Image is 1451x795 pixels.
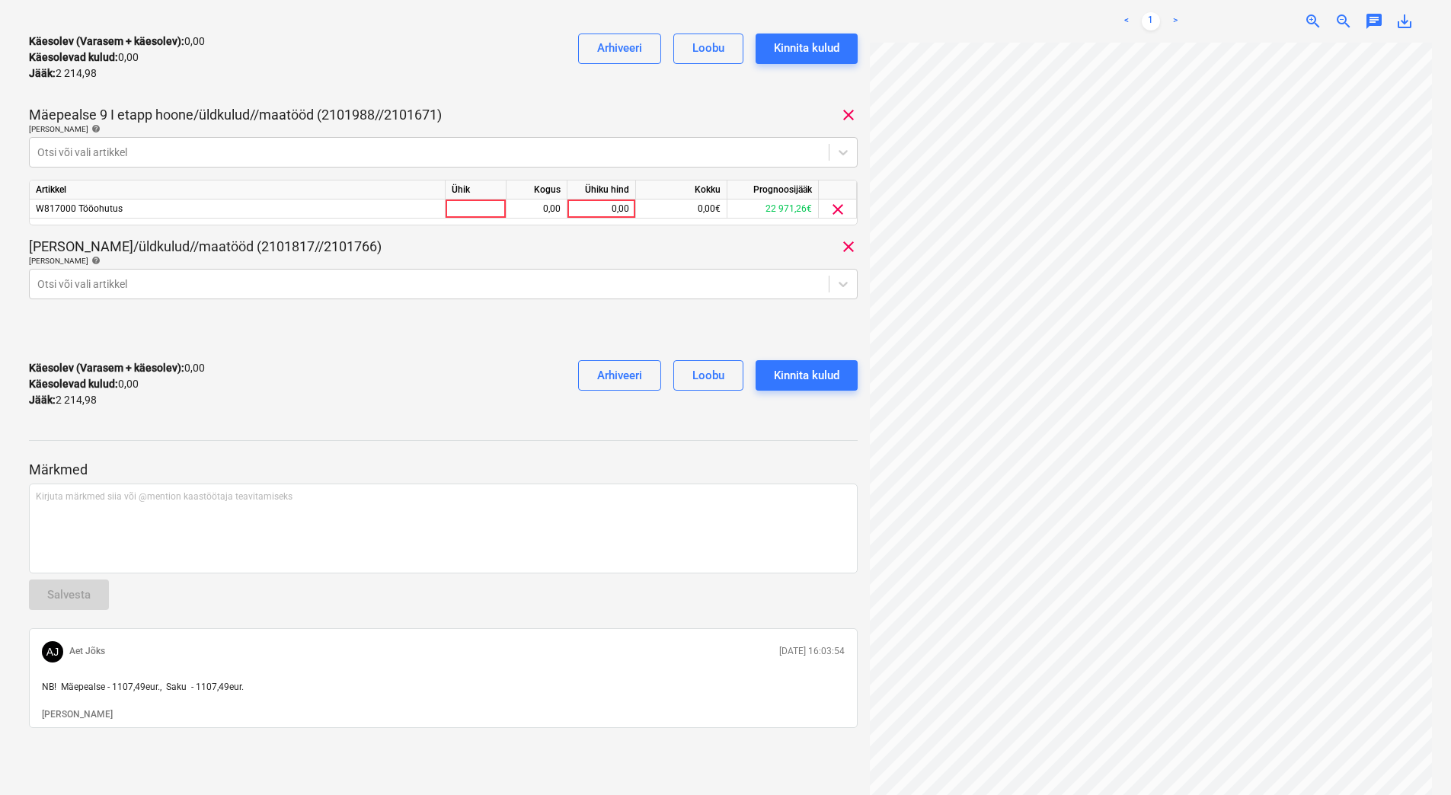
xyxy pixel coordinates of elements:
div: Arhiveeri [597,366,642,385]
button: Loobu [673,360,743,391]
span: save_alt [1395,12,1414,30]
div: Ühiku hind [567,180,636,200]
p: 2 214,98 [29,65,97,81]
div: [PERSON_NAME] [29,256,858,266]
iframe: Chat Widget [1375,722,1451,795]
span: W817000 Tööohutus [36,203,123,214]
div: Arhiveeri [597,38,642,58]
div: Kokku [636,180,727,200]
div: 22 971,26€ [727,200,819,219]
p: [PERSON_NAME]/üldkulud//maatööd (2101817//2101766) [29,238,382,256]
div: 0,00 [574,200,629,219]
p: Mäepealse 9 I etapp hoone/üldkulud//maatööd (2101988//2101671) [29,106,442,124]
div: Kogus [507,180,567,200]
div: Aet Jõks [42,641,63,662]
span: zoom_in [1304,12,1322,30]
div: Loobu [692,38,724,58]
p: 0,00 [29,49,139,65]
button: [PERSON_NAME] [42,708,113,721]
div: Prognoosijääk [727,180,819,200]
a: Page 1 is your current page [1142,12,1160,30]
div: [PERSON_NAME] [29,124,858,134]
button: Kinnita kulud [756,34,858,64]
span: zoom_out [1334,12,1353,30]
a: Next page [1166,12,1184,30]
div: Loobu [692,366,724,385]
div: Kinnita kulud [774,38,839,58]
div: 0,00€ [636,200,727,219]
button: Arhiveeri [578,360,661,391]
a: Previous page [1117,12,1136,30]
span: chat [1365,12,1383,30]
span: clear [829,200,847,219]
p: Aet Jõks [69,645,105,658]
strong: Jääk : [29,67,56,79]
button: Arhiveeri [578,34,661,64]
p: 2 214,98 [29,392,97,408]
strong: Käesolev (Varasem + käesolev) : [29,362,184,374]
span: AJ [46,646,59,658]
span: clear [839,106,858,124]
p: [DATE] 16:03:54 [779,645,845,658]
strong: Käesolevad kulud : [29,378,118,390]
button: Kinnita kulud [756,360,858,391]
button: Loobu [673,34,743,64]
div: Artikkel [30,180,446,200]
div: Kinnita kulud [774,366,839,385]
span: clear [839,238,858,256]
p: 0,00 [29,376,139,392]
strong: Jääk : [29,394,56,406]
div: Ühik [446,180,507,200]
span: NB! Mäepealse - 1107,49eur., Saku - 1107,49eur. [42,682,244,692]
span: help [88,124,101,133]
p: 0,00 [29,34,205,49]
span: help [88,256,101,265]
p: Märkmed [29,461,858,479]
div: 0,00 [513,200,561,219]
p: 0,00 [29,360,205,376]
strong: Käesolevad kulud : [29,51,118,63]
strong: Käesolev (Varasem + käesolev) : [29,35,184,47]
